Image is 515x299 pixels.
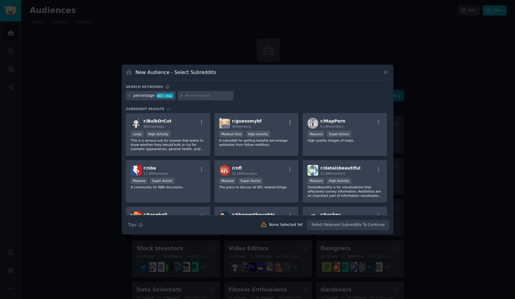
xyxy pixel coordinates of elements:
img: nba [131,165,141,176]
span: r/ Showerthoughts [232,212,275,217]
p: A subreddit for getting bodyfat percentage estimates from fellow redditors. [219,138,294,147]
div: Super Active [327,131,351,137]
img: guessmybf [219,118,230,129]
img: MapPorn [308,118,318,129]
p: The place to discuss all NFL related things [219,185,294,189]
div: High Activity [246,131,271,137]
input: New Keyword [185,93,231,99]
img: hockey [308,212,318,222]
div: Massive [308,178,325,184]
div: None Selected Yet [269,222,303,228]
span: 21.6M members [320,172,345,175]
span: 17.0M members [143,172,168,175]
span: 6.1M members [320,125,343,128]
span: r/ baseball [143,212,167,217]
p: This is a serious sub for anyone that wants to know whether they should bulk or cut for cosmetic ... [131,138,205,151]
h3: New Audience - Select Subreddits [136,69,216,76]
div: Massive [219,178,236,184]
div: Super Active [238,178,263,184]
img: BulkOrCut [131,118,141,129]
div: percentage [133,93,155,99]
span: Subreddit Results [126,107,164,111]
span: Tips [128,222,136,228]
span: r/ nfl [232,166,242,170]
h3: Search keywords [126,85,163,89]
div: High Activity [146,131,171,137]
span: r/ BulkOrCut [143,119,172,123]
span: r/ guessmybf [232,119,262,123]
p: DataIsBeautiful is for visualizations that effectively convey information. Aesthetics are an impo... [308,185,382,198]
span: 12.5M members [232,172,257,175]
img: Showerthoughts [219,212,230,222]
span: r/ hockey [320,212,341,217]
span: 19 [167,107,171,111]
span: r/ dataisbeautiful [320,166,360,170]
div: Massive [308,131,325,137]
button: Tips [126,220,145,230]
div: Massive [131,178,148,184]
div: Medium Size [219,131,244,137]
span: r/ MapPorn [320,119,345,123]
span: r/ nba [143,166,156,170]
span: 80k members [143,125,164,128]
span: 9k members [232,125,251,128]
div: 467 / day [157,93,173,99]
img: nfl [219,165,230,176]
p: High quality images of maps. [308,138,382,143]
p: A community for NBA discussion. [131,185,205,189]
img: baseball [131,212,141,222]
img: dataisbeautiful [308,165,318,176]
div: High Activity [327,178,351,184]
div: Super Active [150,178,174,184]
div: Large [131,131,144,137]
